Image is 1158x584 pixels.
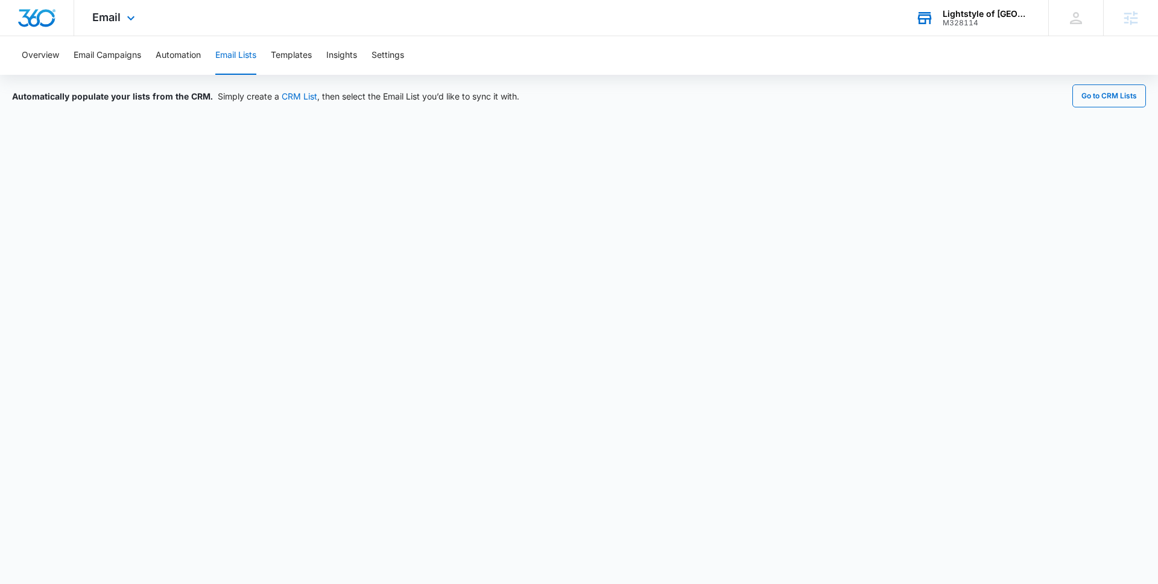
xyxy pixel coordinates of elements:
[943,19,1031,27] div: account id
[271,36,312,75] button: Templates
[156,36,201,75] button: Automation
[12,91,213,101] span: Automatically populate your lists from the CRM.
[22,36,59,75] button: Overview
[12,90,519,103] div: Simply create a , then select the Email List you’d like to sync it with.
[215,36,256,75] button: Email Lists
[326,36,357,75] button: Insights
[943,9,1031,19] div: account name
[74,36,141,75] button: Email Campaigns
[1072,84,1146,107] button: Go to CRM Lists
[282,91,317,101] a: CRM List
[372,36,404,75] button: Settings
[92,11,121,24] span: Email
